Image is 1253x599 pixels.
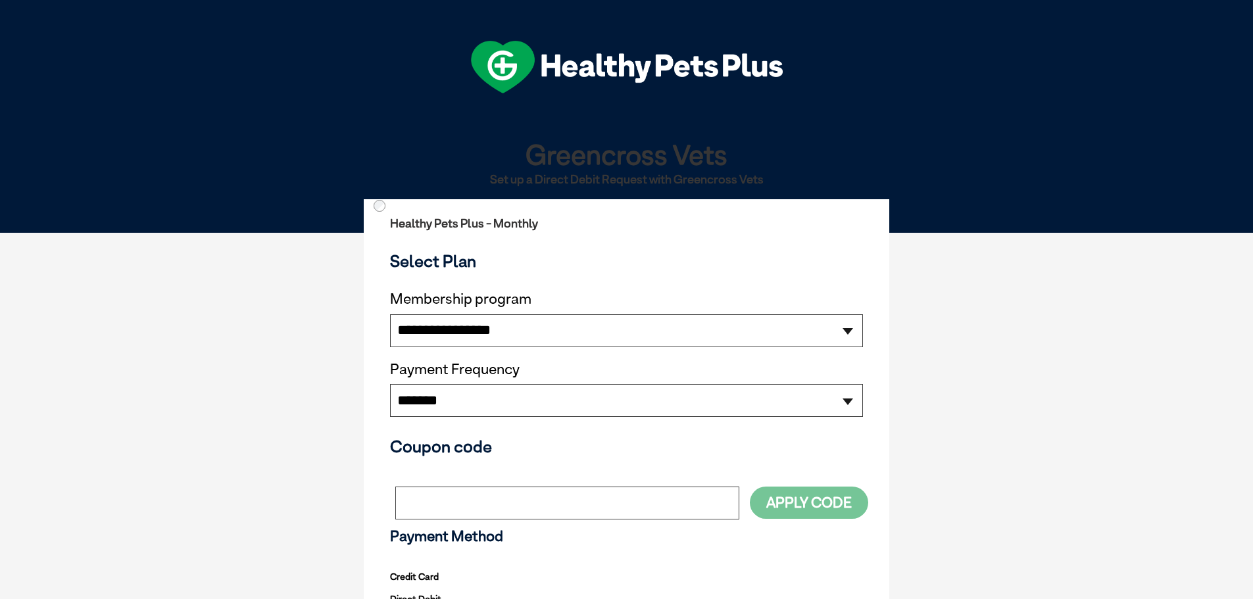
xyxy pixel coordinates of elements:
[390,251,863,271] h3: Select Plan
[750,487,868,519] button: Apply Code
[374,200,385,212] input: Direct Debit
[471,41,783,93] img: hpp-logo-landscape-green-white.png
[390,291,863,308] label: Membership program
[390,361,520,378] label: Payment Frequency
[390,528,863,545] h3: Payment Method
[390,217,863,230] h2: Healthy Pets Plus - Monthly
[369,139,884,169] h1: Greencross Vets
[369,173,884,186] h2: Set up a Direct Debit Request with Greencross Vets
[390,437,863,456] h3: Coupon code
[390,568,439,585] label: Credit Card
